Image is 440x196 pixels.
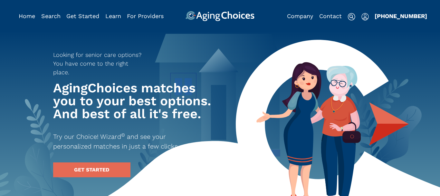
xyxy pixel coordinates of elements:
p: Looking for senior care options? You have come to the right place. [53,50,146,77]
a: GET STARTED [53,162,130,177]
sup: © [121,132,125,138]
img: search-icon.svg [348,13,355,21]
img: AgingChoices [186,11,254,21]
a: Contact [319,13,342,19]
div: Popover trigger [361,11,369,21]
a: For Providers [127,13,164,19]
a: Search [41,13,61,19]
p: Try our Choice! Wizard and see your personalized matches in just a few clicks. [53,132,203,151]
a: Get Started [66,13,99,19]
h1: AgingChoices matches you to your best options. And best of all it's free. [53,82,214,120]
a: Company [287,13,313,19]
img: user-icon.svg [361,13,369,21]
a: [PHONE_NUMBER] [375,13,427,19]
div: Popover trigger [41,11,61,21]
a: Learn [105,13,121,19]
a: Home [19,13,35,19]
